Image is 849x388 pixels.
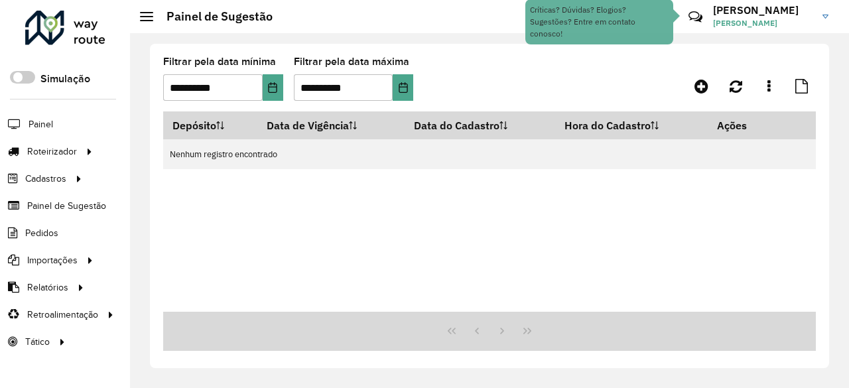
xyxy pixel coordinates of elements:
[405,111,556,139] th: Data do Cadastro
[153,9,273,24] h2: Painel de Sugestão
[25,226,58,240] span: Pedidos
[556,111,708,139] th: Hora do Cadastro
[258,111,405,139] th: Data de Vigência
[163,54,276,70] label: Filtrar pela data mínima
[27,253,78,267] span: Importações
[294,54,409,70] label: Filtrar pela data máxima
[163,139,816,169] td: Nenhum registro encontrado
[681,3,710,31] a: Contato Rápido
[29,117,53,131] span: Painel
[40,71,90,87] label: Simulação
[27,199,106,213] span: Painel de Sugestão
[25,172,66,186] span: Cadastros
[708,111,787,139] th: Ações
[393,74,413,101] button: Choose Date
[25,335,50,349] span: Tático
[27,308,98,322] span: Retroalimentação
[27,281,68,294] span: Relatórios
[713,4,813,17] h3: [PERSON_NAME]
[263,74,283,101] button: Choose Date
[713,17,813,29] span: [PERSON_NAME]
[163,111,258,139] th: Depósito
[27,145,77,159] span: Roteirizador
